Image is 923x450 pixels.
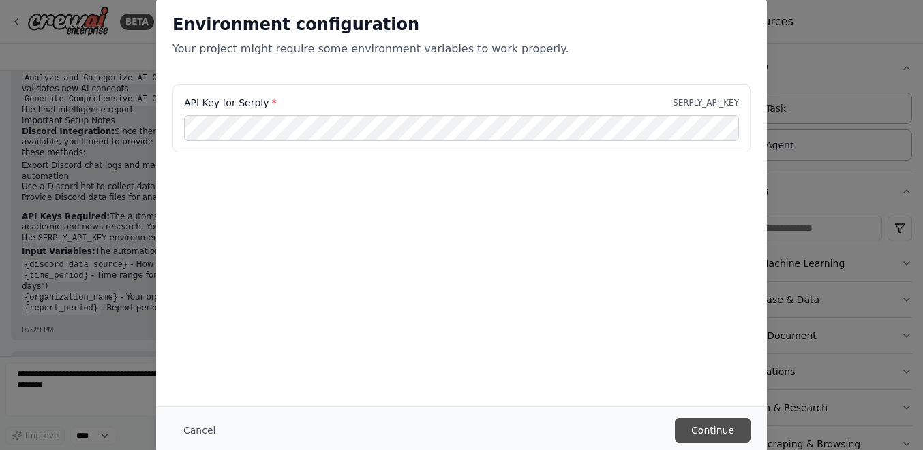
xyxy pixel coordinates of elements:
p: SERPLY_API_KEY [673,97,739,108]
button: Cancel [172,418,226,443]
h2: Environment configuration [172,14,751,35]
label: API Key for Serply [184,96,276,110]
button: Continue [675,418,751,443]
p: Your project might require some environment variables to work properly. [172,41,751,57]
